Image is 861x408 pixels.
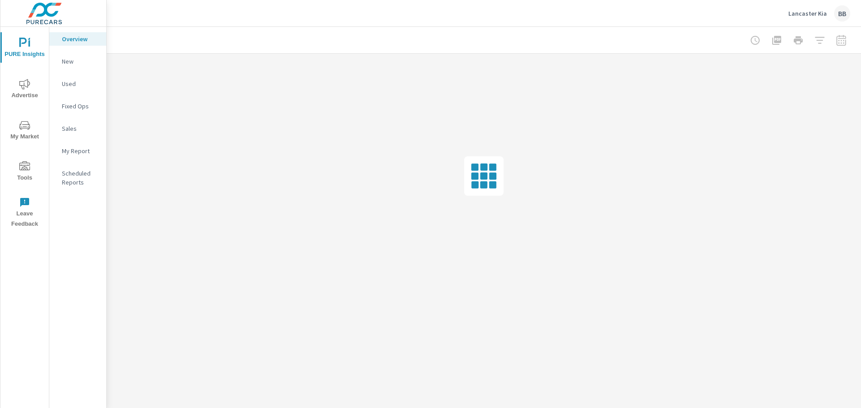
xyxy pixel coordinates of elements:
[62,79,99,88] p: Used
[3,38,46,60] span: PURE Insights
[49,144,106,158] div: My Report
[49,122,106,135] div: Sales
[788,9,827,17] p: Lancaster Kia
[49,77,106,90] div: Used
[62,34,99,43] p: Overview
[0,27,49,233] div: nav menu
[62,124,99,133] p: Sales
[62,57,99,66] p: New
[62,169,99,187] p: Scheduled Reports
[49,99,106,113] div: Fixed Ops
[3,197,46,229] span: Leave Feedback
[49,55,106,68] div: New
[62,146,99,155] p: My Report
[49,32,106,46] div: Overview
[3,79,46,101] span: Advertise
[62,102,99,111] p: Fixed Ops
[3,120,46,142] span: My Market
[49,167,106,189] div: Scheduled Reports
[3,161,46,183] span: Tools
[834,5,850,21] div: BB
